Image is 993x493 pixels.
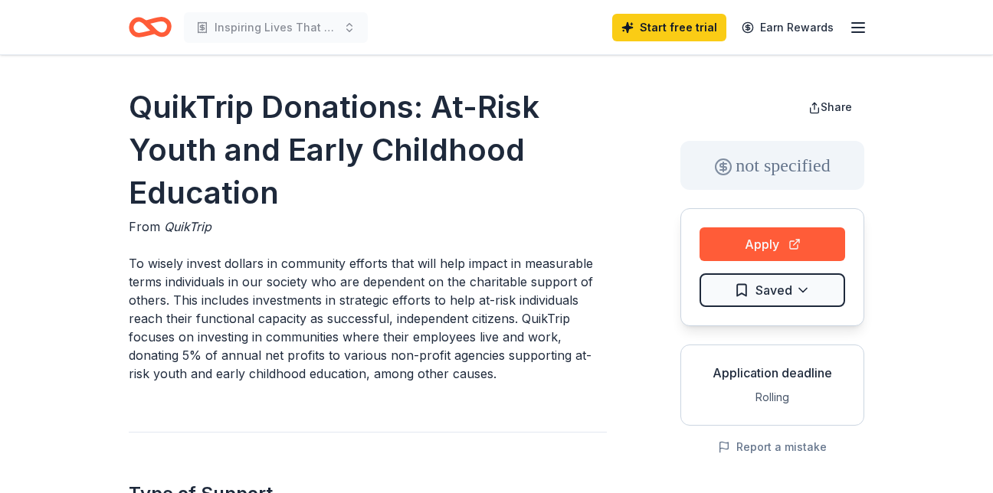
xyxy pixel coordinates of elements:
[693,364,851,382] div: Application deadline
[129,86,607,214] h1: QuikTrip Donations: At-Risk Youth and Early Childhood Education
[693,388,851,406] div: Rolling
[732,14,843,41] a: Earn Rewards
[718,438,827,456] button: Report a mistake
[129,9,172,45] a: Home
[821,100,852,113] span: Share
[129,217,607,236] div: From
[129,254,607,383] p: To wisely invest dollars in community efforts that will help impact in measurable terms individua...
[700,273,845,307] button: Saved
[184,12,368,43] button: Inspiring Lives That Matter (Group Home)
[215,18,337,37] span: Inspiring Lives That Matter (Group Home)
[612,14,726,41] a: Start free trial
[700,227,845,261] button: Apply
[680,141,864,190] div: not specified
[755,280,792,300] span: Saved
[164,219,211,234] span: QuikTrip
[796,92,864,122] button: Share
